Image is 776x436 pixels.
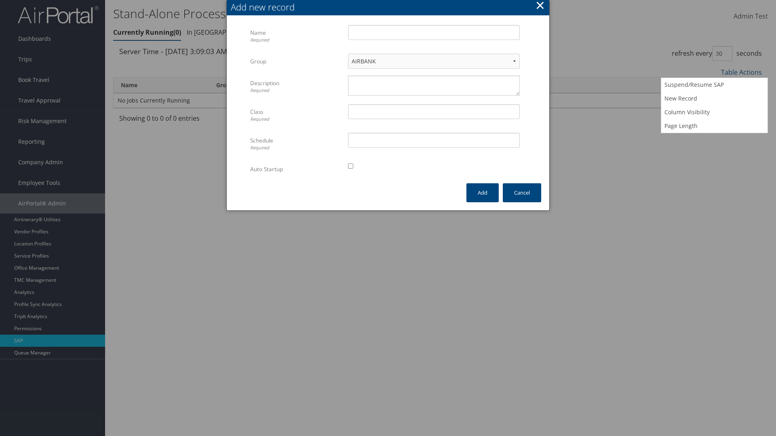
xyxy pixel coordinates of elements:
label: Description [250,75,342,98]
div: Add new record [231,1,549,13]
a: Page Length [661,119,768,133]
a: Column Visibility [661,105,768,119]
div: Required [250,116,342,123]
label: Group [250,54,342,69]
label: Name [250,25,342,47]
a: New Record [661,92,768,105]
a: Suspend/Resume SAP [661,78,768,92]
label: Auto Startup [250,161,342,177]
button: Add [466,183,499,202]
div: Required [250,37,342,44]
label: Schedule [250,133,342,155]
button: Cancel [503,183,541,202]
label: Class [250,104,342,126]
div: Required [250,87,342,94]
div: Required [250,145,342,151]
